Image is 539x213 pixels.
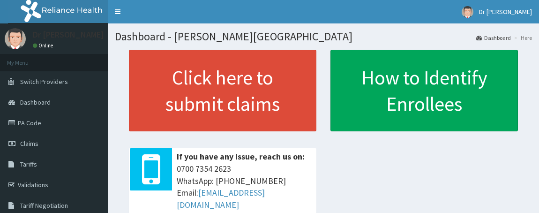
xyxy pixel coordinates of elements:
h1: Dashboard - [PERSON_NAME][GEOGRAPHIC_DATA] [115,30,532,43]
p: Dr [PERSON_NAME] [33,30,104,39]
a: Online [33,42,55,49]
img: User Image [462,6,473,18]
a: Click here to submit claims [129,50,316,131]
span: Dashboard [20,98,51,106]
b: If you have any issue, reach us on: [177,151,305,162]
img: User Image [5,28,26,49]
span: Switch Providers [20,77,68,86]
span: Tariffs [20,160,37,168]
span: Tariff Negotiation [20,201,68,210]
a: Dashboard [476,34,511,42]
span: 0700 7354 2623 WhatsApp: [PHONE_NUMBER] Email: [177,163,312,211]
a: [EMAIL_ADDRESS][DOMAIN_NAME] [177,187,265,210]
li: Here [512,34,532,42]
a: How to Identify Enrollees [330,50,518,131]
span: Dr [PERSON_NAME] [479,8,532,16]
span: Claims [20,139,38,148]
